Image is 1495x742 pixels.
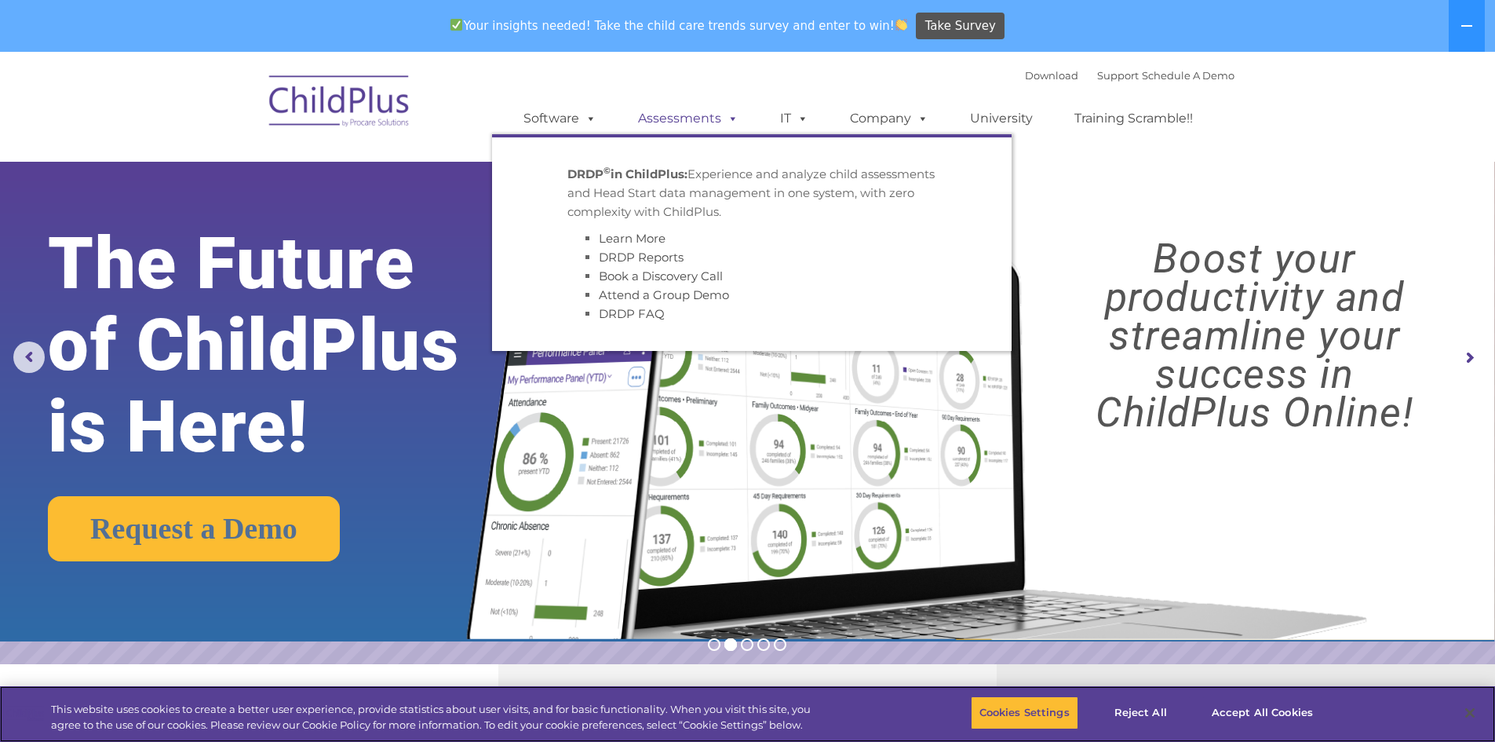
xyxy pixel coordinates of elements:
span: Take Survey [925,13,996,40]
a: Support [1097,69,1139,82]
button: Accept All Cookies [1203,696,1322,729]
a: Assessments [622,103,754,134]
a: Schedule A Demo [1142,69,1234,82]
a: Learn More [599,231,665,246]
a: IT [764,103,824,134]
sup: © [603,165,611,176]
a: Request a Demo [48,496,340,561]
div: This website uses cookies to create a better user experience, provide statistics about user visit... [51,702,822,733]
strong: DRDP in ChildPlus: [567,166,687,181]
span: Last name [218,104,266,115]
button: Close [1453,696,1487,730]
span: Phone number [218,168,285,180]
rs-layer: Boost your productivity and streamline your success in ChildPlus Online! [1033,239,1476,432]
a: University [954,103,1048,134]
a: Company [834,103,944,134]
button: Cookies Settings [971,696,1078,729]
a: Training Scramble!! [1059,103,1209,134]
rs-layer: The Future of ChildPlus is Here! [48,223,525,468]
p: Experience and analyze child assessments and Head Start data management in one system, with zero ... [567,165,936,221]
font: | [1025,69,1234,82]
img: ✅ [450,19,462,31]
button: Reject All [1092,696,1190,729]
img: 👏 [895,19,907,31]
a: Download [1025,69,1078,82]
span: Your insights needed! Take the child care trends survey and enter to win! [444,10,914,41]
a: DRDP FAQ [599,306,665,321]
a: Book a Discovery Call [599,269,723,283]
a: Attend a Group Demo [599,287,729,302]
img: ChildPlus by Procare Solutions [261,64,418,143]
a: Software [508,103,612,134]
a: Take Survey [916,13,1005,40]
a: DRDP Reports [599,250,684,265]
